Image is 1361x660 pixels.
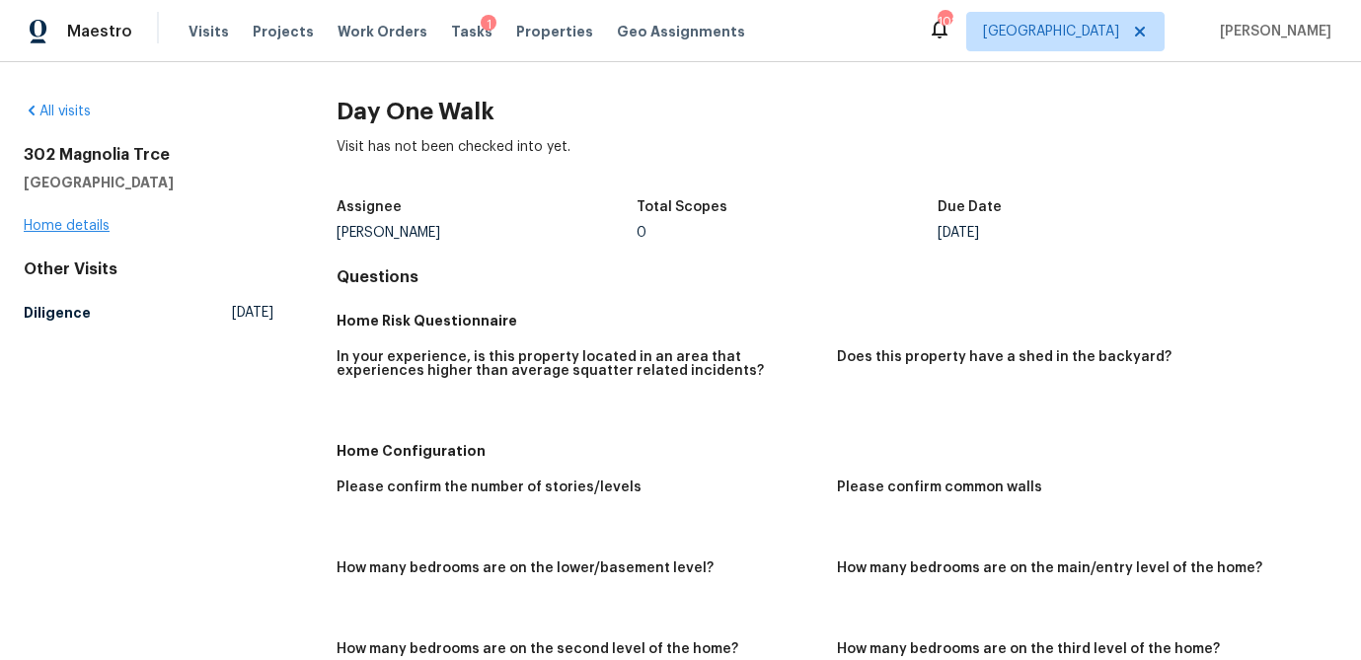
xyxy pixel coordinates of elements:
h5: Home Risk Questionnaire [337,311,1337,330]
div: [DATE] [938,226,1238,240]
div: 1 [481,15,496,35]
h5: Total Scopes [637,200,727,214]
h5: How many bedrooms are on the lower/basement level? [337,561,714,575]
h2: Day One Walk [337,102,1337,121]
h2: 302 Magnolia Trce [24,145,273,165]
h5: Due Date [938,200,1002,214]
span: [PERSON_NAME] [1212,22,1331,41]
span: Work Orders [338,22,427,41]
h5: How many bedrooms are on the third level of the home? [837,642,1220,656]
h5: Please confirm the number of stories/levels [337,480,642,494]
span: Geo Assignments [617,22,745,41]
div: Visit has not been checked into yet. [337,137,1337,188]
span: [DATE] [232,303,273,323]
div: 0 [637,226,937,240]
h5: How many bedrooms are on the second level of the home? [337,642,738,656]
h5: Does this property have a shed in the backyard? [837,350,1172,364]
h4: Questions [337,267,1337,287]
span: Projects [253,22,314,41]
h5: Please confirm common walls [837,480,1042,494]
h5: Diligence [24,303,91,323]
span: Visits [189,22,229,41]
span: Properties [516,22,593,41]
div: 102 [938,12,951,32]
span: Maestro [67,22,132,41]
a: All visits [24,105,91,118]
div: Other Visits [24,259,273,279]
span: Tasks [451,25,492,38]
a: Home details [24,219,110,233]
div: [PERSON_NAME] [337,226,637,240]
h5: Assignee [337,200,402,214]
h5: How many bedrooms are on the main/entry level of the home? [837,561,1262,575]
span: [GEOGRAPHIC_DATA] [983,22,1119,41]
h5: [GEOGRAPHIC_DATA] [24,173,273,192]
h5: In your experience, is this property located in an area that experiences higher than average squa... [337,350,821,378]
h5: Home Configuration [337,441,1337,461]
a: Diligence[DATE] [24,295,273,330]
